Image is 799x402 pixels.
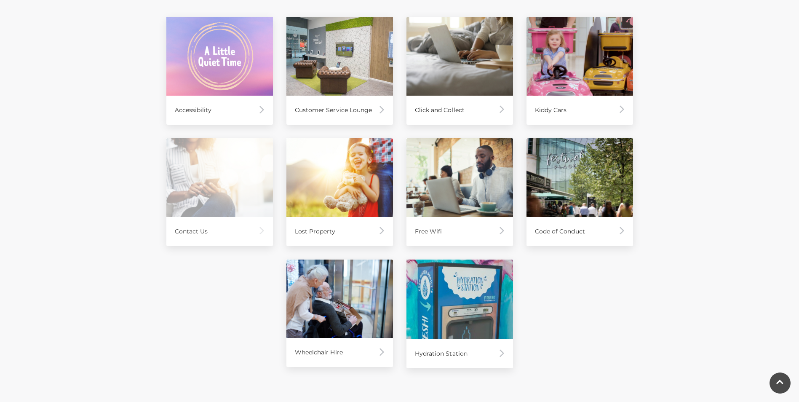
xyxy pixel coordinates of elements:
div: Lost Property [286,217,393,246]
a: Contact Us [166,138,273,246]
a: Free Wifi [406,138,513,246]
div: Hydration Station [406,339,513,368]
a: Kiddy Cars [526,17,633,125]
div: Contact Us [166,217,273,246]
div: Customer Service Lounge [286,96,393,125]
a: Accessibility [166,17,273,125]
a: Customer Service Lounge [286,17,393,125]
div: Kiddy Cars [526,96,633,125]
div: Free Wifi [406,217,513,246]
a: Hydration Station [406,260,513,369]
a: Code of Conduct [526,138,633,246]
a: Lost Property [286,138,393,246]
a: Click and Collect [406,17,513,125]
div: Accessibility [166,96,273,125]
div: Click and Collect [406,96,513,125]
div: Wheelchair Hire [286,338,393,367]
a: Wheelchair Hire [286,260,393,367]
div: Code of Conduct [526,217,633,246]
